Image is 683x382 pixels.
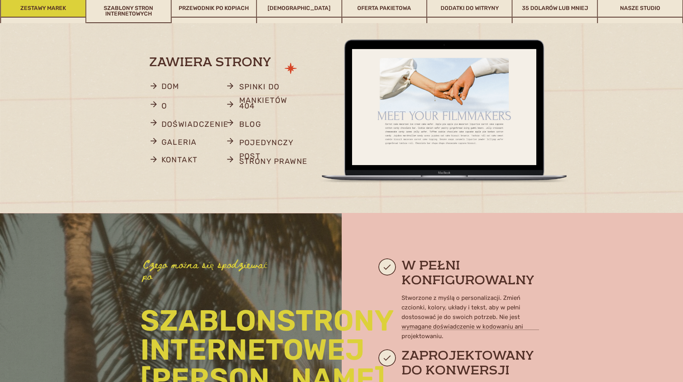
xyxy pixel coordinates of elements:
font: Czego można się spodziewać po [143,254,268,284]
a: strony prawne [239,155,308,170]
font: strony prawne [239,157,308,166]
font: kontakt [161,155,198,164]
font: spinki do mankietów [239,82,287,105]
font: dom [161,82,179,91]
a: galeria [161,136,209,151]
a: spinki do mankietów [239,80,298,96]
font: Zaprojektowany do konwersji [402,350,534,378]
font: Przewodnik po kopiach [179,5,249,12]
font: o [161,101,167,110]
font: 35 dolarów lub mniej [522,5,588,12]
font: blog [239,120,262,129]
font: W pełni konfigurowalny [402,260,534,287]
font: doświadczenie [161,120,229,129]
font: Stworzone z myślą o personalizacji. Zmień czcionki, kolory, układy i tekst, aby w pełni dostosowa... [402,294,523,340]
font: Dodatki do witryny [441,5,499,12]
a: kontakt [161,153,216,169]
font: Zawiera strony [149,57,271,69]
a: o [161,99,195,115]
font: pojedynczy post [239,138,293,161]
font: [DEMOGRAPHIC_DATA] [268,5,331,12]
a: doświadczenie [161,118,220,133]
a: pojedynczy post [239,136,298,152]
font: galeria [161,138,197,147]
font: Zestawy marek [20,5,66,12]
font: szablon [140,303,277,338]
a: dom [161,80,191,95]
font: Oferta pakietowa [357,5,411,12]
font: Nasze studio [620,5,660,12]
a: blog [239,118,276,133]
font: Szablony stron internetowych [104,5,153,17]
